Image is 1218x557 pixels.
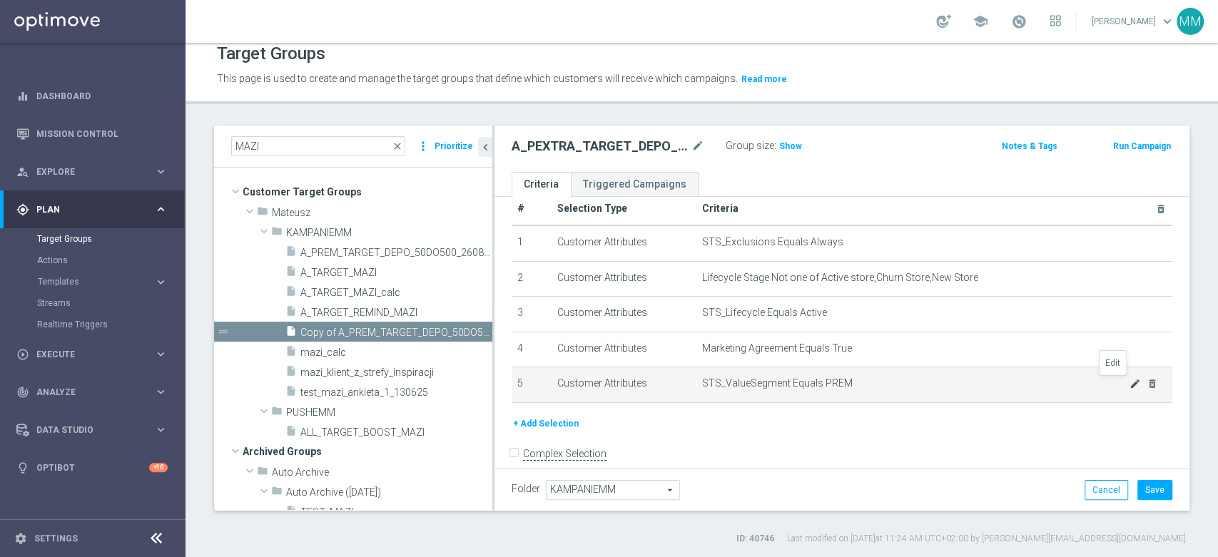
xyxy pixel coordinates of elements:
span: Templates [38,277,140,286]
a: Streams [37,297,148,309]
td: Customer Attributes [552,225,697,261]
span: PUSHEMM [286,407,492,419]
td: Customer Attributes [552,367,697,403]
span: keyboard_arrow_down [1159,14,1175,29]
i: insert_drive_file [285,365,297,382]
div: Streams [37,292,184,314]
i: insert_drive_file [285,345,297,362]
div: Dashboard [16,77,168,115]
span: Auto Archive (2022-12-19) [286,486,492,499]
span: Auto Archive [272,466,492,479]
h2: A_PEXTRA_TARGET_DEPO_50DO1000_260825 [512,138,689,155]
a: Actions [37,255,148,266]
span: A_TARGET_MAZI [300,267,492,279]
span: Execute [36,350,154,359]
a: Mission Control [36,115,168,153]
span: Explore [36,168,154,176]
span: Copy of A_PREM_TARGET_DEPO_50DO500_260825 [300,327,492,339]
button: Prioritize [432,137,475,156]
div: Optibot [16,449,168,486]
td: Customer Attributes [552,332,697,367]
i: insert_drive_file [285,285,297,302]
span: ALL_TARGET_BOOST_MAZI [300,426,492,439]
h1: Target Groups [217,44,325,64]
i: folder [257,465,268,481]
span: A_TARGET_REMIND_MAZI [300,307,492,319]
div: Target Groups [37,228,184,250]
div: Analyze [16,386,154,399]
button: Save [1137,480,1172,500]
i: mode_edit [1130,378,1141,389]
i: keyboard_arrow_right [154,385,168,399]
span: mazi_calc [300,347,492,359]
i: insert_drive_file [285,265,297,282]
a: Settings [34,534,78,543]
label: : [774,140,776,152]
span: Analyze [36,388,154,397]
button: equalizer Dashboard [16,91,168,102]
div: Mission Control [16,128,168,140]
div: lightbulb Optibot +10 [16,462,168,474]
i: gps_fixed [16,203,29,216]
a: Criteria [512,172,571,197]
span: Mateusz [272,207,492,219]
button: gps_fixed Plan keyboard_arrow_right [16,204,168,215]
button: Read more [740,71,788,87]
i: equalizer [16,90,29,103]
i: insert_drive_file [285,245,297,262]
div: Data Studio [16,424,154,436]
span: Marketing Agreement Equals True [702,342,852,354]
span: Archived Groups [243,441,492,461]
button: person_search Explore keyboard_arrow_right [16,166,168,178]
i: insert_drive_file [285,505,297,521]
a: Optibot [36,449,149,486]
a: Target Groups [37,233,148,245]
button: track_changes Analyze keyboard_arrow_right [16,387,168,398]
td: 5 [512,367,552,403]
i: keyboard_arrow_right [154,203,168,216]
th: # [512,193,552,225]
td: 3 [512,297,552,332]
span: mazi_klient_z_strefy_inspiracji [300,367,492,379]
i: folder [271,405,283,421]
i: insert_drive_file [285,385,297,402]
button: Run Campaign [1112,138,1172,154]
i: insert_drive_file [285,325,297,342]
button: Notes & Tags [1000,138,1059,154]
span: Lifecycle Stage Not one of Active store,Churn Store,New Store [702,272,978,284]
td: Customer Attributes [552,297,697,332]
div: Execute [16,348,154,361]
div: Templates keyboard_arrow_right [37,276,168,287]
i: settings [14,532,27,545]
span: KAMPANIEMM [286,227,492,239]
span: TEST_MAZI [300,506,492,518]
i: lightbulb [16,461,29,474]
label: Complex Selection [523,447,607,461]
button: play_circle_outline Execute keyboard_arrow_right [16,349,168,360]
i: person_search [16,165,29,178]
label: Group size [726,140,774,152]
span: This page is used to create and manage the target groups that define which customers will receive... [217,73,738,84]
i: insert_drive_file [285,305,297,322]
span: A_PREM_TARGET_DEPO_50DO500_260825 [300,247,492,259]
i: keyboard_arrow_right [154,275,168,289]
button: + Add Selection [512,416,580,431]
label: Last modified on [DATE] at 11:24 AM UTC+02:00 by [PERSON_NAME][EMAIL_ADDRESS][DOMAIN_NAME] [787,533,1186,545]
i: delete_forever [1155,203,1167,215]
span: Show [779,141,802,151]
span: STS_ValueSegment Equals PREM [702,377,1130,389]
td: Customer Attributes [552,261,697,297]
a: Dashboard [36,77,168,115]
td: 1 [512,225,552,261]
button: Cancel [1085,480,1128,500]
div: Templates [38,277,154,286]
span: Data Studio [36,426,154,434]
td: 4 [512,332,552,367]
span: Criteria [702,203,739,214]
button: Data Studio keyboard_arrow_right [16,424,168,436]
